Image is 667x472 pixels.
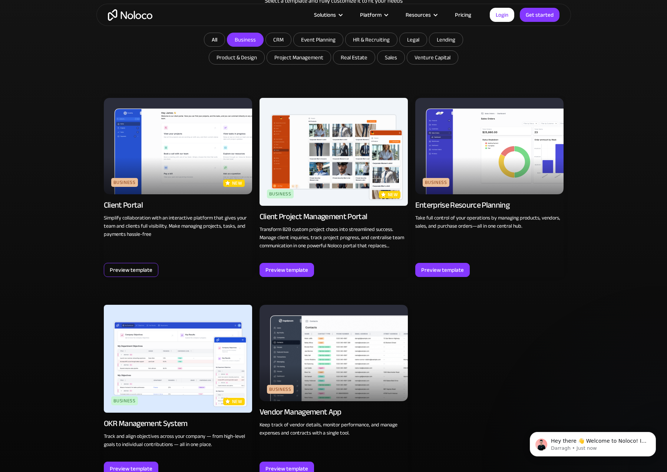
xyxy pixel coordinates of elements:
[260,211,367,222] div: Client Project Management Portal
[104,214,252,238] p: Simplify collaboration with an interactive platform that gives your team and clients full visibil...
[265,265,308,275] div: Preview template
[232,398,242,405] p: new
[396,10,446,20] div: Resources
[314,10,336,20] div: Solutions
[260,98,408,277] a: BusinessnewClient Project Management PortalTransform B2B custom project chaos into streamlined su...
[104,200,143,210] div: Client Portal
[260,407,341,417] div: Vendor Management App
[260,225,408,250] p: Transform B2B custom project chaos into streamlined success. Manage client inquiries, track proje...
[104,98,252,277] a: BusinessnewClient PortalSimplify collaboration with an interactive platform that gives your team ...
[360,10,382,20] div: Platform
[110,265,152,275] div: Preview template
[104,432,252,449] p: Track and align objectives across your company — from high-level goals to individual contribution...
[519,416,667,468] iframe: Intercom notifications message
[204,33,225,47] a: All
[305,10,351,20] div: Solutions
[111,178,138,187] div: Business
[406,10,431,20] div: Resources
[520,8,559,22] a: Get started
[104,418,188,429] div: OKR Management System
[351,10,396,20] div: Platform
[267,189,294,198] div: Business
[415,200,510,210] div: Enterprise Resource Planning
[111,396,138,405] div: Business
[260,421,408,437] p: Keep track of vendor details, monitor performance, and manage expenses and contracts with a singl...
[490,8,514,22] a: Login
[108,9,152,21] a: home
[185,33,482,66] form: Email Form
[421,265,464,275] div: Preview template
[446,10,481,20] a: Pricing
[267,385,294,394] div: Business
[232,179,242,187] p: new
[388,191,398,198] p: new
[415,98,564,277] a: BusinessEnterprise Resource PlanningTake full control of your operations by managing products, ve...
[423,178,449,187] div: Business
[415,214,564,230] p: Take full control of your operations by managing products, vendors, sales, and purchase orders—al...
